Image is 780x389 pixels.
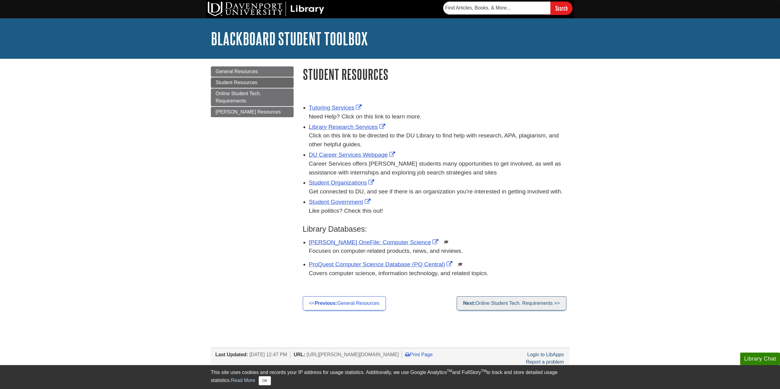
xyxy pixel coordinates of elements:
[208,2,324,16] img: DU Library
[249,352,287,357] span: [DATE] 12:47 PM
[481,369,486,373] sup: TM
[405,352,433,357] a: Print Page
[211,77,294,88] a: Student Resources
[215,352,248,357] span: Last Updated:
[216,109,281,114] span: [PERSON_NAME] Resources
[309,179,376,186] a: Link opens in new window
[309,151,397,158] a: Link opens in new window
[443,2,573,15] form: Searches DU Library's articles, books, and more
[309,112,569,121] div: Need Help? Click on this link to learn more.
[294,352,305,357] span: URL:
[303,296,386,310] a: <<Previous:General Resources
[457,296,566,310] a: Next:Online Student Tech. Requirements >>
[309,199,372,205] a: Link opens in new window
[740,353,780,365] button: Library Chat
[211,369,569,385] div: This site uses cookies and records your IP address for usage statistics. Additionally, we use Goo...
[231,378,255,383] a: Read More
[309,207,569,215] div: Like politics? Check this out!
[526,359,564,365] a: Report a problem
[447,369,452,373] sup: TM
[307,352,399,357] span: [URL][PERSON_NAME][DOMAIN_NAME]
[550,2,573,15] input: Search
[211,107,294,117] a: [PERSON_NAME] Resources
[303,66,569,82] h1: Student Resources
[444,240,449,245] img: Scholarly or Peer Reviewed
[216,80,257,85] span: Student Resources
[309,131,569,149] div: Click on this link to be directed to the DU Library to find help with research, APA, plagiarism, ...
[309,269,569,278] div: Covers computer science, information technology, and related topics.
[463,301,475,306] strong: Next:
[458,262,463,267] img: Scholarly or Peer Reviewed
[216,69,258,74] span: General Resources
[309,261,454,267] a: Link opens in new window
[211,66,294,77] a: General Resources
[211,66,294,117] div: Guide Page Menu
[259,376,271,385] button: Close
[309,104,363,111] a: Link opens in new window
[211,29,368,48] a: Blackboard Student Toolbox
[309,239,440,245] a: Link opens in new window
[309,247,569,256] p: Focuses on computer-related products, news, and reviews.
[309,124,387,130] a: Link opens in new window
[527,352,564,357] a: Login to LibApps
[216,91,261,103] span: Online Student Tech. Requirements
[315,301,337,306] strong: Previous:
[405,352,410,357] i: Print Page
[443,2,550,14] input: Find Articles, Books, & More...
[303,225,569,234] h3: Library Databases:
[309,187,569,196] div: Get connected to DU, and see if there is an organization you're interested in getting involved with.
[211,88,294,106] a: Online Student Tech. Requirements
[309,159,569,177] div: Career Services offers [PERSON_NAME] students many opportunities to get involved, as well as assi...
